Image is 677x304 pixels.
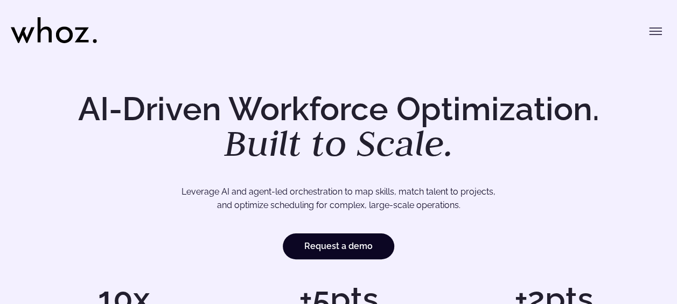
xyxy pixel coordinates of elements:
[63,93,615,162] h1: AI-Driven Workforce Optimization.
[645,20,666,42] button: Toggle menu
[224,119,453,167] em: Built to Scale.
[53,185,624,212] p: Leverage AI and agent-led orchestration to map skills, match talent to projects, and optimize sch...
[606,233,662,289] iframe: Chatbot
[283,233,394,259] a: Request a demo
